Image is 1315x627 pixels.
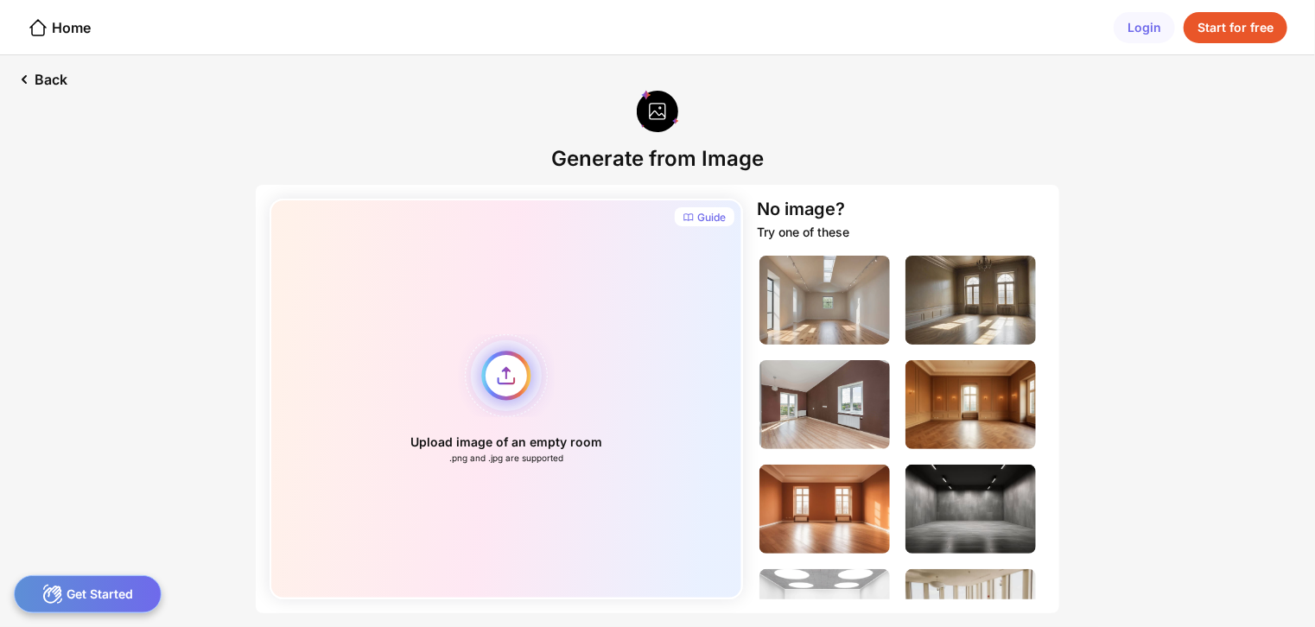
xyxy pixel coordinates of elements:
img: emptyLivingRoomImage2.jpg [905,256,1036,345]
img: emptyLivingRoomImage6.jpg [905,465,1036,554]
div: Home [28,17,91,38]
div: Get Started [14,575,162,613]
img: emptyLivingRoomImage4.jpg [905,360,1036,449]
div: Login [1114,12,1175,43]
div: No image? [757,199,845,219]
img: emptyLivingRoomImage5.jpg [759,465,890,554]
div: Try one of these [757,225,849,239]
div: Generate from Image [551,146,764,171]
img: emptyLivingRoomImage1.jpg [759,256,890,345]
div: Guide [697,211,726,225]
img: emptyLivingRoomImage3.jpg [759,360,890,449]
div: Start for free [1184,12,1287,43]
